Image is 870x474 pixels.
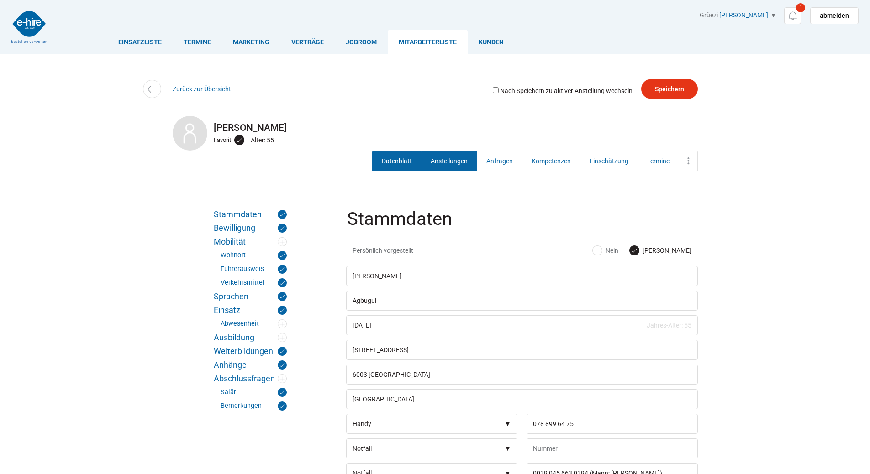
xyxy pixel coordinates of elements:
[522,151,580,171] a: Kompetenzen
[719,11,768,19] a: [PERSON_NAME]
[346,389,698,409] input: Land
[145,83,158,96] img: icon-arrow-left.svg
[346,210,700,240] legend: Stammdaten
[214,237,287,246] a: Mobilität
[641,79,698,99] input: Speichern
[173,122,698,133] h2: [PERSON_NAME]
[346,365,698,385] input: PLZ/Ort
[527,414,698,434] input: Nummer
[638,151,679,171] a: Termine
[214,306,287,315] a: Einsatz
[346,340,698,360] input: Strasse / CO. Adresse
[477,151,522,171] a: Anfragen
[421,151,477,171] a: Anstellungen
[796,3,805,12] span: 1
[784,7,801,24] a: 1
[353,246,464,255] span: Persönlich vorgestellt
[346,315,698,335] input: Geburtsdatum
[214,374,287,383] a: Abschlussfragen
[214,347,287,356] a: Weiterbildungen
[580,151,638,171] a: Einschätzung
[221,265,287,274] a: Führerausweis
[221,278,287,287] a: Verkehrsmittel
[388,30,468,54] a: Mitarbeiterliste
[222,30,280,54] a: Marketing
[214,210,287,219] a: Stammdaten
[346,266,698,286] input: Vorname
[527,438,698,458] input: Nummer
[493,87,499,93] input: Nach Speichern zu aktiver Anstellung wechseln
[491,86,633,94] label: Nach Speichern zu aktiver Anstellung wechseln
[593,246,618,255] label: Nein
[221,251,287,260] a: Wohnort
[335,30,388,54] a: Jobroom
[214,333,287,342] a: Ausbildung
[810,7,859,24] a: abmelden
[346,291,698,311] input: Nachname
[221,319,287,328] a: Abwesenheit
[173,30,222,54] a: Termine
[468,30,515,54] a: Kunden
[372,151,422,171] a: Datenblatt
[787,10,798,21] img: icon-notification.svg
[107,30,173,54] a: Einsatzliste
[630,246,691,255] label: [PERSON_NAME]
[214,360,287,370] a: Anhänge
[173,85,231,93] a: Zurück zur Übersicht
[214,224,287,233] a: Bewilligung
[214,292,287,301] a: Sprachen
[251,134,276,146] div: Alter: 55
[221,401,287,411] a: Bemerkungen
[221,388,287,397] a: Salär
[700,11,859,24] div: Grüezi
[11,11,47,43] img: logo2.png
[280,30,335,54] a: Verträge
